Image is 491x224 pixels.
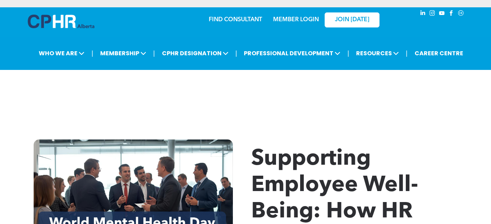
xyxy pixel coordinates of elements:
[347,46,349,61] li: |
[438,9,446,19] a: youtube
[273,17,319,23] a: MEMBER LOGIN
[28,15,94,28] img: A blue and white logo for cp alberta
[354,46,401,60] span: RESOURCES
[335,16,369,23] span: JOIN [DATE]
[91,46,93,61] li: |
[98,46,148,60] span: MEMBERSHIP
[242,46,343,60] span: PROFESSIONAL DEVELOPMENT
[235,46,237,61] li: |
[325,12,379,27] a: JOIN [DATE]
[412,46,465,60] a: CAREER CENTRE
[37,46,87,60] span: WHO WE ARE
[160,46,231,60] span: CPHR DESIGNATION
[209,17,262,23] a: FIND CONSULTANT
[447,9,456,19] a: facebook
[406,46,408,61] li: |
[419,9,427,19] a: linkedin
[457,9,465,19] a: Social network
[428,9,437,19] a: instagram
[153,46,155,61] li: |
